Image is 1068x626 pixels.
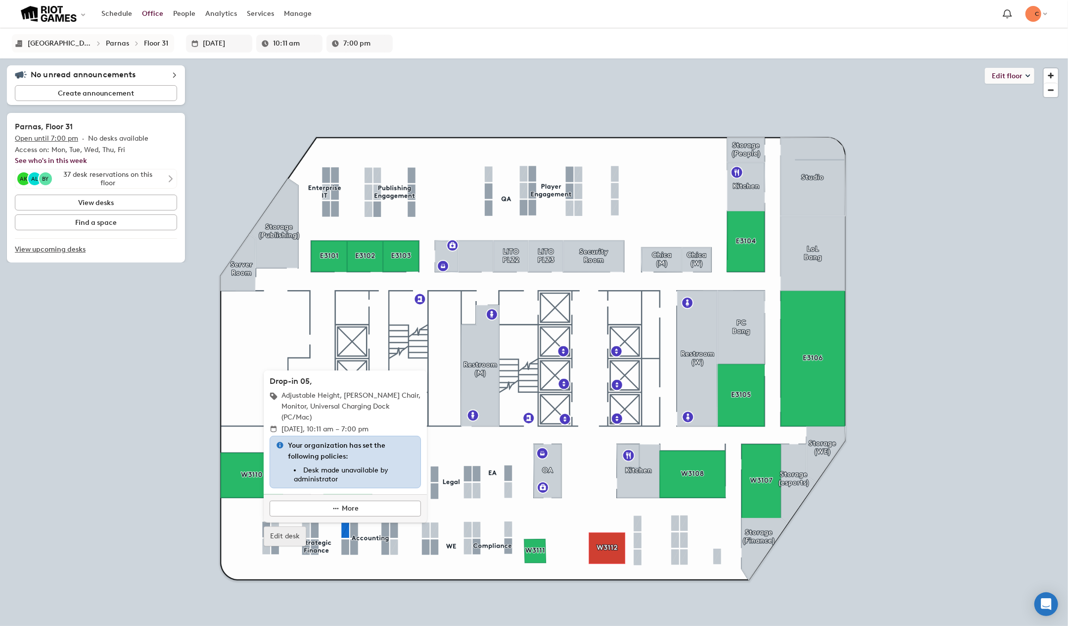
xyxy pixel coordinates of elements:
[1025,6,1041,22] div: SC
[15,121,177,133] h2: Parnas, Floor 31
[106,39,129,48] div: Parnas
[270,501,421,517] button: More
[103,36,132,51] button: Parnas
[38,171,53,186] div: Billie Yang
[15,195,177,210] button: View desks
[15,145,177,156] p: Access on: Mon, Tue, Wed, Thu, Fri
[16,3,92,25] button: Select an organization - Riot Games currently selected
[144,39,168,48] div: Floor 31
[203,35,247,52] input: Enter date in L format or select it from the dropdown
[39,172,52,185] div: BY
[53,170,161,187] div: 37 desk reservations on this floor
[15,69,177,81] div: No unread announcements
[288,440,415,462] h6: Your organization has set the following policies:
[88,133,148,145] p: No desks available
[279,5,317,23] a: Manage
[281,390,421,423] p: Adjustable Height, [PERSON_NAME] Chair, Monitor, Universal Charging Dock (PC/Mac)
[15,169,177,189] button: Angela KimAri LeeBillie Yang37 desk reservations on this floor
[343,35,388,52] input: Enter a time in h:mm a format or select it for a dropdown list
[141,36,171,51] button: Floor 31
[342,503,359,514] span: More
[998,5,1017,23] a: Notification bell navigates to notifications page
[15,85,177,101] button: Create announcement
[273,35,318,52] input: Enter a time in h:mm a format or select it for a dropdown list
[1021,3,1052,24] button: SC
[1001,7,1014,21] span: Notification bell navigates to notifications page
[16,171,31,186] div: Angela Kim
[28,172,41,185] div: AL
[15,239,177,261] a: View upcoming desks
[1034,592,1058,616] div: Open Intercom Messenger
[294,466,409,484] li: Desk made unavailable by administrator
[1025,6,1041,22] div: Seongbok Choi
[270,531,300,542] span: Edit desk
[27,171,42,186] div: Ari Lee
[17,172,30,185] div: AK
[985,68,1034,84] button: Edit floor
[15,133,78,145] p: Open until 7:00 pm
[96,5,137,23] a: Schedule
[168,5,200,23] a: People
[281,424,421,435] span: [DATE], 10:11 am – 7:00 pm
[242,5,279,23] a: Services
[15,156,87,165] a: See who's in this week
[200,5,242,23] a: Analytics
[28,39,91,48] div: Seoul, South Korea
[31,70,136,80] h5: No unread announcements
[270,376,417,386] h2: Drop-in 05,
[25,36,94,51] button: [GEOGRAPHIC_DATA], [GEOGRAPHIC_DATA]
[15,214,177,230] button: Find a space
[137,5,168,23] a: Office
